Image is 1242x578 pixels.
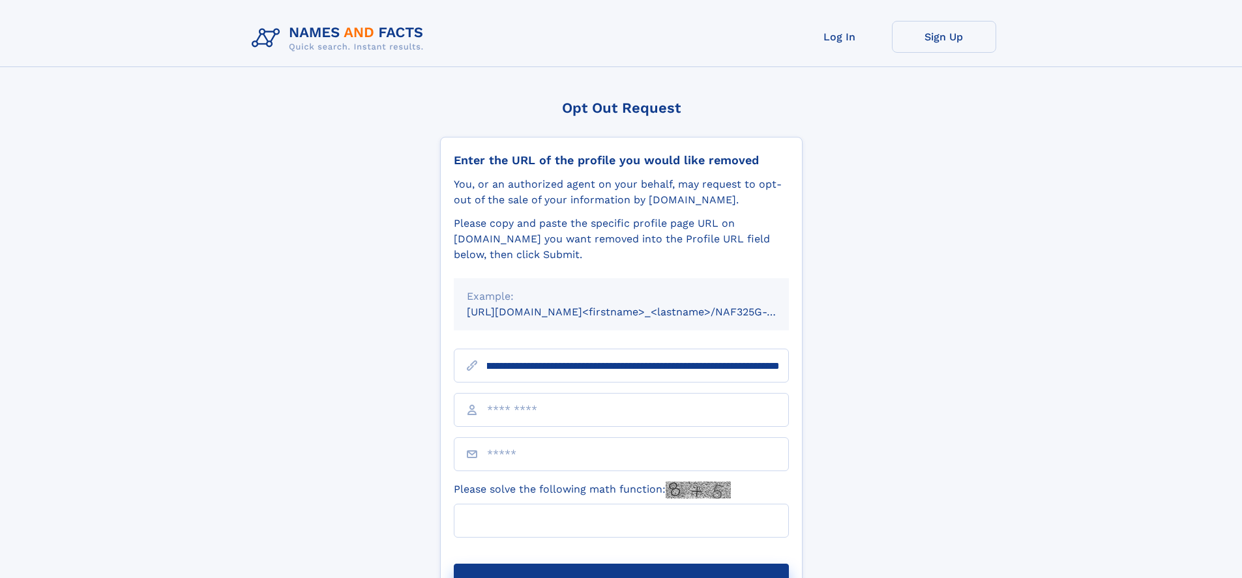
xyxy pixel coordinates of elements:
[788,21,892,53] a: Log In
[467,289,776,304] div: Example:
[440,100,803,116] div: Opt Out Request
[467,306,814,318] small: [URL][DOMAIN_NAME]<firstname>_<lastname>/NAF325G-xxxxxxxx
[454,216,789,263] div: Please copy and paste the specific profile page URL on [DOMAIN_NAME] you want removed into the Pr...
[454,153,789,167] div: Enter the URL of the profile you would like removed
[246,21,434,56] img: Logo Names and Facts
[892,21,996,53] a: Sign Up
[454,177,789,208] div: You, or an authorized agent on your behalf, may request to opt-out of the sale of your informatio...
[454,482,731,499] label: Please solve the following math function:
